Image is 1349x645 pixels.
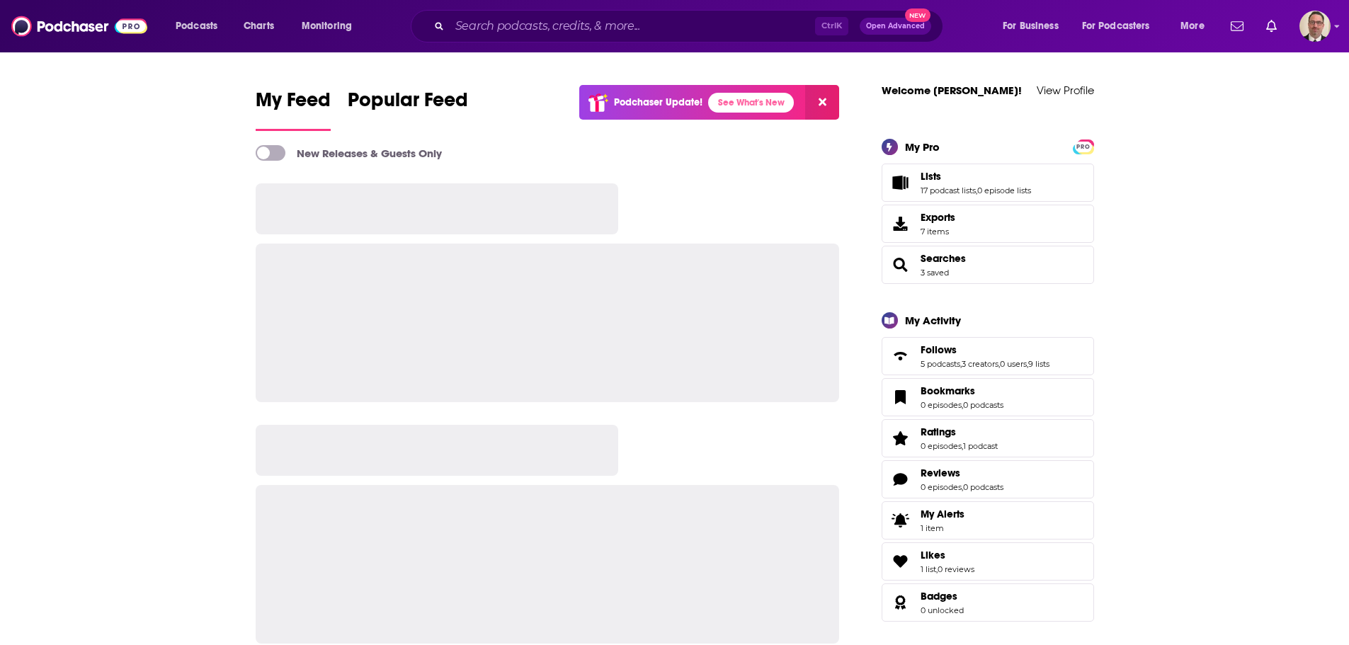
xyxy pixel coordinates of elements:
span: Follows [921,343,957,356]
span: , [1027,359,1028,369]
span: Reviews [882,460,1094,498]
span: Open Advanced [866,23,925,30]
a: My Alerts [882,501,1094,540]
span: For Podcasters [1082,16,1150,36]
img: User Profile [1299,11,1331,42]
a: 0 episode lists [977,185,1031,195]
span: , [962,482,963,492]
span: Lists [882,164,1094,202]
span: Monitoring [302,16,352,36]
span: Bookmarks [921,384,975,397]
span: Exports [921,211,955,224]
a: Likes [887,552,915,571]
span: For Business [1003,16,1059,36]
span: , [998,359,1000,369]
button: Show profile menu [1299,11,1331,42]
a: 0 reviews [938,564,974,574]
button: open menu [1171,15,1222,38]
a: Reviews [921,467,1003,479]
a: New Releases & Guests Only [256,145,442,161]
span: Exports [887,214,915,234]
span: Badges [921,590,957,603]
span: PRO [1075,142,1092,152]
span: , [960,359,962,369]
span: Lists [921,170,941,183]
a: 0 episodes [921,482,962,492]
a: 9 lists [1028,359,1049,369]
a: 0 episodes [921,400,962,410]
a: Follows [921,343,1049,356]
a: Badges [887,593,915,612]
a: Ratings [887,428,915,448]
a: 1 list [921,564,936,574]
span: Ctrl K [815,17,848,35]
span: My Feed [256,88,331,120]
a: 3 creators [962,359,998,369]
button: open menu [292,15,370,38]
span: 7 items [921,227,955,236]
a: Reviews [887,469,915,489]
span: 1 item [921,523,964,533]
a: Charts [234,15,283,38]
button: open menu [166,15,236,38]
a: Lists [887,173,915,193]
a: Badges [921,590,964,603]
a: 0 unlocked [921,605,964,615]
span: Bookmarks [882,378,1094,416]
a: 0 podcasts [963,482,1003,492]
a: 1 podcast [963,441,998,451]
a: Popular Feed [348,88,468,131]
button: Open AdvancedNew [860,18,931,35]
a: Lists [921,170,1031,183]
p: Podchaser Update! [614,96,702,108]
a: Ratings [921,426,998,438]
a: 17 podcast lists [921,185,976,195]
span: Logged in as PercPodcast [1299,11,1331,42]
span: , [976,185,977,195]
a: Welcome [PERSON_NAME]! [882,84,1022,97]
a: Exports [882,205,1094,243]
input: Search podcasts, credits, & more... [450,15,815,38]
button: open menu [993,15,1076,38]
img: Podchaser - Follow, Share and Rate Podcasts [11,13,147,40]
div: My Pro [905,140,940,154]
span: New [905,8,930,22]
a: Searches [887,255,915,275]
span: Badges [882,583,1094,622]
a: Follows [887,346,915,366]
span: Podcasts [176,16,217,36]
a: Show notifications dropdown [1225,14,1249,38]
span: My Alerts [921,508,964,520]
span: Charts [244,16,274,36]
span: Searches [882,246,1094,284]
span: Likes [921,549,945,561]
div: My Activity [905,314,961,327]
span: Reviews [921,467,960,479]
a: 3 saved [921,268,949,278]
a: Show notifications dropdown [1260,14,1282,38]
span: My Alerts [887,510,915,530]
span: , [936,564,938,574]
span: , [962,400,963,410]
span: Ratings [921,426,956,438]
span: , [962,441,963,451]
span: Follows [882,337,1094,375]
a: View Profile [1037,84,1094,97]
div: Search podcasts, credits, & more... [424,10,957,42]
a: 0 episodes [921,441,962,451]
a: Likes [921,549,974,561]
span: Searches [921,252,966,265]
span: More [1180,16,1205,36]
a: Bookmarks [921,384,1003,397]
span: Likes [882,542,1094,581]
span: Popular Feed [348,88,468,120]
a: PRO [1075,140,1092,151]
button: open menu [1073,15,1171,38]
a: Bookmarks [887,387,915,407]
a: My Feed [256,88,331,131]
a: 5 podcasts [921,359,960,369]
a: See What's New [708,93,794,113]
span: Ratings [882,419,1094,457]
